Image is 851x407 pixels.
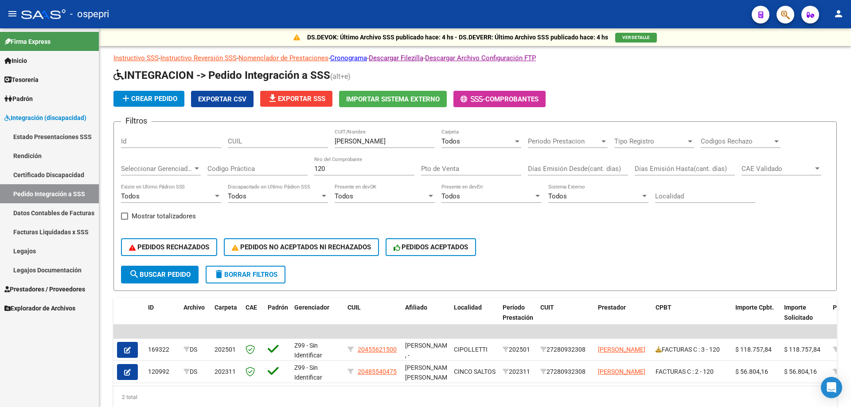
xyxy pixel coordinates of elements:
a: Instructivo SSS [113,54,159,62]
datatable-header-cell: Período Prestación [499,298,537,337]
datatable-header-cell: Gerenciador [291,298,344,337]
datatable-header-cell: CUIL [344,298,402,337]
span: Todos [228,192,246,200]
datatable-header-cell: Importe Solicitado [781,298,829,337]
span: Seleccionar Gerenciador [121,165,193,173]
span: Comprobantes [485,95,539,103]
span: Padrón [4,94,33,104]
span: Carpeta [215,304,237,311]
datatable-header-cell: Localidad [450,298,499,337]
datatable-header-cell: Padrón [264,298,291,337]
mat-icon: search [129,269,140,279]
div: FACTURAS C : 3 - 120 [656,345,728,355]
span: Codigos Rechazo [701,137,773,145]
span: Todos [335,192,353,200]
button: PEDIDOS ACEPTADOS [386,238,476,256]
span: $ 118.757,84 [784,346,820,353]
button: Borrar Filtros [206,266,285,283]
span: Crear Pedido [121,95,177,103]
span: INTEGRACION -> Pedido Integración a SSS [113,69,330,81]
a: Nomenclador de Prestaciones [238,54,328,62]
span: 20485540475 [358,368,397,375]
button: Importar Sistema Externo [339,91,447,107]
span: - ospepri [70,4,109,24]
span: Todos [548,192,567,200]
div: 120992 [148,367,176,377]
mat-icon: file_download [267,93,278,104]
button: PEDIDOS RECHAZADOS [121,238,217,256]
span: PEDIDOS NO ACEPTADOS NI RECHAZADOS [232,243,371,251]
datatable-header-cell: CUIT [537,298,594,337]
datatable-header-cell: CAE [242,298,264,337]
span: $ 118.757,84 [735,346,772,353]
span: Prestadores / Proveedores [4,284,85,294]
span: Padrón [268,304,288,311]
span: Inicio [4,56,27,66]
div: 27280932308 [540,345,591,355]
a: Cronograma [330,54,367,62]
datatable-header-cell: Importe Cpbt. [732,298,781,337]
span: Mostrar totalizadores [132,211,196,221]
span: Gerenciador [294,304,329,311]
span: 20455621500 [358,346,397,353]
a: Descargar Filezilla [369,54,423,62]
datatable-header-cell: Archivo [180,298,211,337]
span: CAE [246,304,257,311]
button: Crear Pedido [113,91,184,107]
button: Exportar SSS [260,91,332,107]
span: Borrar Filtros [214,271,277,279]
span: PEDIDOS RECHAZADOS [129,243,209,251]
a: Instructivo Reversión SSS [160,54,237,62]
mat-icon: menu [7,8,18,19]
div: 202501 [503,345,533,355]
span: Prestador [598,304,626,311]
span: Afiliado [405,304,427,311]
span: Firma Express [4,37,51,47]
span: Exportar SSS [267,95,325,103]
span: VER DETALLE [622,35,650,40]
span: Tipo Registro [614,137,686,145]
span: Exportar CSV [198,95,246,103]
span: Importar Sistema Externo [346,95,440,103]
button: VER DETALLE [615,33,657,43]
p: DS.DEVOK: Último Archivo SSS publicado hace: 4 hs - DS.DEVERR: Último Archivo SSS publicado hace:... [307,32,608,42]
span: Archivo [183,304,205,311]
span: Z99 - Sin Identificar [294,364,322,381]
span: PEDIDOS ACEPTADOS [394,243,468,251]
mat-icon: person [833,8,844,19]
span: Explorador de Archivos [4,303,75,313]
div: 169322 [148,345,176,355]
datatable-header-cell: CPBT [652,298,732,337]
span: - [461,95,485,103]
span: Importe Solicitado [784,304,813,321]
span: $ 56.804,16 [784,368,817,375]
span: CUIL [347,304,361,311]
span: Tesorería [4,75,39,85]
span: CIPOLLETTI [454,346,488,353]
span: (alt+e) [330,72,351,81]
span: CINCO SALTOS [454,368,496,375]
div: 27280932308 [540,367,591,377]
mat-icon: delete [214,269,224,279]
div: DS [183,345,207,355]
div: DS [183,367,207,377]
span: Z99 - Sin Identificar [294,342,322,359]
span: CPBT [656,304,671,311]
datatable-header-cell: Carpeta [211,298,242,337]
a: Descargar Archivo Configuración FTP [425,54,536,62]
button: -Comprobantes [453,91,546,107]
mat-icon: add [121,93,131,104]
span: [PERSON_NAME] [598,368,645,375]
span: ID [148,304,154,311]
span: 202501 [215,346,236,353]
span: Localidad [454,304,482,311]
button: Buscar Pedido [121,266,199,283]
span: Integración (discapacidad) [4,113,86,123]
p: - - - - - [113,53,837,63]
button: PEDIDOS NO ACEPTADOS NI RECHAZADOS [224,238,379,256]
span: CUIT [540,304,554,311]
span: CAE Validado [742,165,813,173]
span: Buscar Pedido [129,271,191,279]
button: Exportar CSV [191,91,254,107]
span: Importe Cpbt. [735,304,774,311]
